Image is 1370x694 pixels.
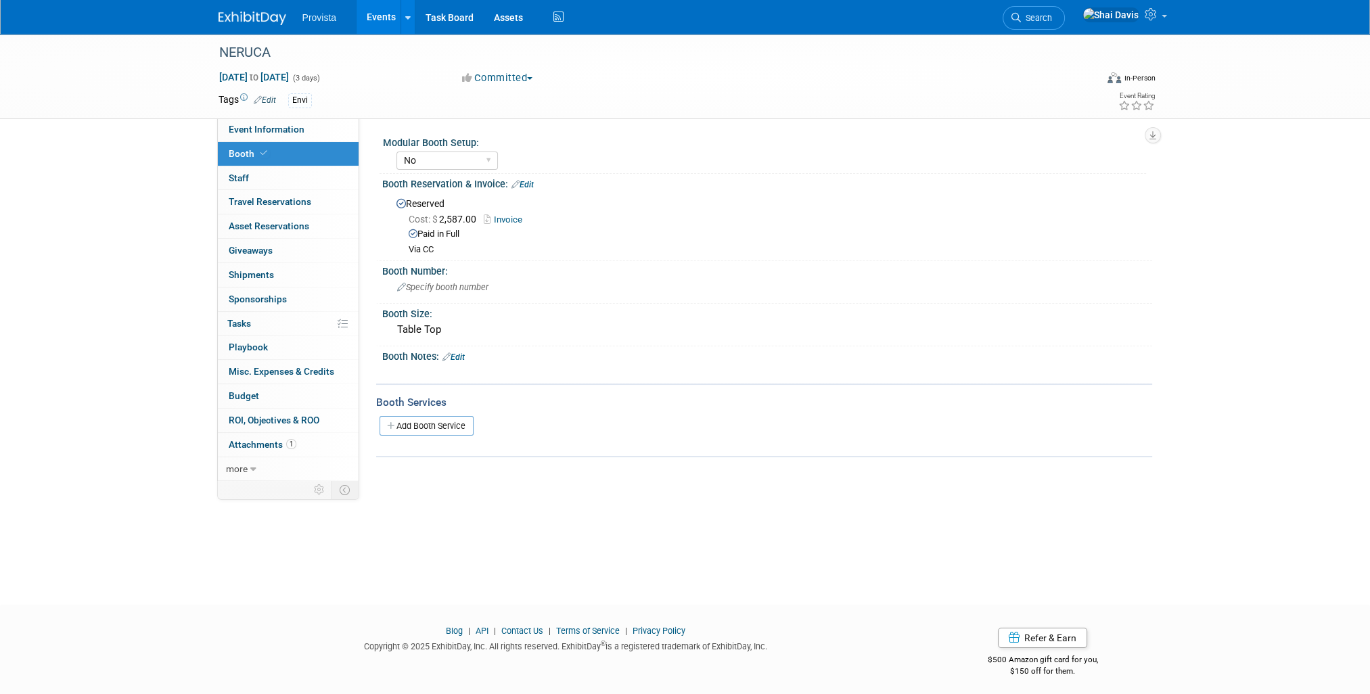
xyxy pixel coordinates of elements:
div: In-Person [1123,73,1155,83]
a: Misc. Expenses & Credits [218,360,359,384]
div: Booth Services [376,395,1152,410]
a: Edit [254,95,276,105]
a: Privacy Policy [633,626,685,636]
div: Envi [288,93,312,108]
a: Contact Us [501,626,543,636]
div: Booth Number: [382,261,1152,278]
div: Event Format [1016,70,1156,91]
span: Staff [229,172,249,183]
span: Budget [229,390,259,401]
span: Booth [229,148,270,159]
span: Asset Reservations [229,221,309,231]
span: Sponsorships [229,294,287,304]
span: Misc. Expenses & Credits [229,366,334,377]
span: to [248,72,260,83]
span: Event Information [229,124,304,135]
span: | [465,626,474,636]
span: | [545,626,554,636]
td: Tags [219,93,276,108]
td: Toggle Event Tabs [331,481,359,499]
a: Staff [218,166,359,190]
div: Event Rating [1118,93,1154,99]
td: Personalize Event Tab Strip [308,481,332,499]
div: NERUCA [214,41,1076,65]
div: $150 off for them. [934,666,1152,677]
span: Tasks [227,318,251,329]
sup: ® [601,640,606,647]
span: Shipments [229,269,274,280]
a: Event Information [218,118,359,141]
span: Specify booth number [397,282,488,292]
span: 1 [286,439,296,449]
a: Travel Reservations [218,190,359,214]
div: Copyright © 2025 ExhibitDay, Inc. All rights reserved. ExhibitDay is a registered trademark of Ex... [219,637,914,653]
a: Sponsorships [218,287,359,311]
span: Search [1021,13,1052,23]
span: [DATE] [DATE] [219,71,290,83]
span: | [490,626,499,636]
div: Booth Size: [382,304,1152,321]
div: Booth Reservation & Invoice: [382,174,1152,191]
a: Booth [218,142,359,166]
a: Edit [511,180,534,189]
a: Edit [442,352,465,362]
span: Cost: $ [409,214,439,225]
div: Paid in Full [409,228,1142,241]
span: ROI, Objectives & ROO [229,415,319,425]
a: Terms of Service [556,626,620,636]
a: ROI, Objectives & ROO [218,409,359,432]
a: Giveaways [218,239,359,262]
a: more [218,457,359,481]
span: Provista [302,12,337,23]
a: Budget [218,384,359,408]
div: Via CC [409,244,1142,256]
a: Tasks [218,312,359,336]
a: Shipments [218,263,359,287]
span: (3 days) [292,74,320,83]
div: $500 Amazon gift card for you, [934,645,1152,676]
button: Committed [457,71,538,85]
a: Refer & Earn [998,628,1087,648]
span: 2,587.00 [409,214,482,225]
span: Playbook [229,342,268,352]
a: Attachments1 [218,433,359,457]
a: Search [1003,6,1065,30]
a: Invoice [484,214,529,225]
div: Table Top [392,319,1142,340]
a: Playbook [218,336,359,359]
span: more [226,463,248,474]
a: Blog [446,626,463,636]
img: Shai Davis [1082,7,1139,22]
i: Booth reservation complete [260,149,267,157]
span: Attachments [229,439,296,450]
div: Reserved [392,193,1142,256]
a: Add Booth Service [380,416,474,436]
a: API [476,626,488,636]
span: Giveaways [229,245,273,256]
span: | [622,626,631,636]
img: ExhibitDay [219,11,286,25]
span: Travel Reservations [229,196,311,207]
a: Asset Reservations [218,214,359,238]
img: Format-Inperson.png [1108,72,1121,83]
div: Modular Booth Setup: [383,133,1146,149]
div: Booth Notes: [382,346,1152,364]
